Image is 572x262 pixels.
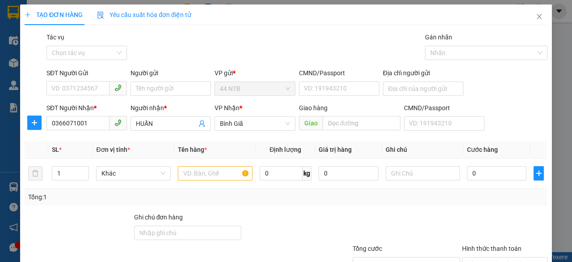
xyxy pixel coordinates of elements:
[527,4,552,30] button: Close
[425,34,452,41] label: Gán nhãn
[114,84,122,91] span: phone
[303,166,311,180] span: kg
[269,146,301,153] span: Định lượng
[319,166,378,180] input: 0
[46,68,127,78] div: SĐT Người Gửi
[28,119,41,126] span: plus
[96,146,130,153] span: Đơn vị tính
[25,11,83,18] span: TẠO ĐƠN HÀNG
[178,146,207,153] span: Tên hàng
[299,68,379,78] div: CMND/Passport
[214,104,240,112] span: VP Nhận
[27,116,42,130] button: plus
[534,166,544,180] button: plus
[130,68,211,78] div: Người gửi
[46,34,64,41] label: Tác vụ
[134,226,241,240] input: Ghi chú đơn hàng
[319,146,352,153] span: Giá trị hàng
[198,120,206,127] span: user-add
[220,82,290,95] span: 44 NTB
[383,82,463,96] input: Địa chỉ của người gửi
[462,245,521,252] label: Hình thức thanh toán
[385,166,460,180] input: Ghi Chú
[130,103,211,113] div: Người nhận
[534,170,543,177] span: plus
[28,166,42,180] button: delete
[404,103,484,113] div: CMND/Passport
[52,146,59,153] span: SL
[97,11,191,18] span: Yêu cầu xuất hóa đơn điện tử
[101,167,165,180] span: Khác
[353,245,382,252] span: Tổng cước
[382,141,463,159] th: Ghi chú
[178,166,252,180] input: VD: Bàn, Ghế
[97,12,104,19] img: icon
[28,192,222,202] div: Tổng: 1
[134,214,183,221] label: Ghi chú đơn hàng
[299,104,327,112] span: Giao hàng
[214,68,295,78] div: VP gửi
[536,13,543,20] span: close
[299,116,322,130] span: Giao
[383,68,463,78] div: Địa chỉ người gửi
[46,103,127,113] div: SĐT Người Nhận
[467,146,498,153] span: Cước hàng
[25,12,31,18] span: plus
[322,116,400,130] input: Dọc đường
[220,117,290,130] span: Bình Giã
[114,119,122,126] span: phone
